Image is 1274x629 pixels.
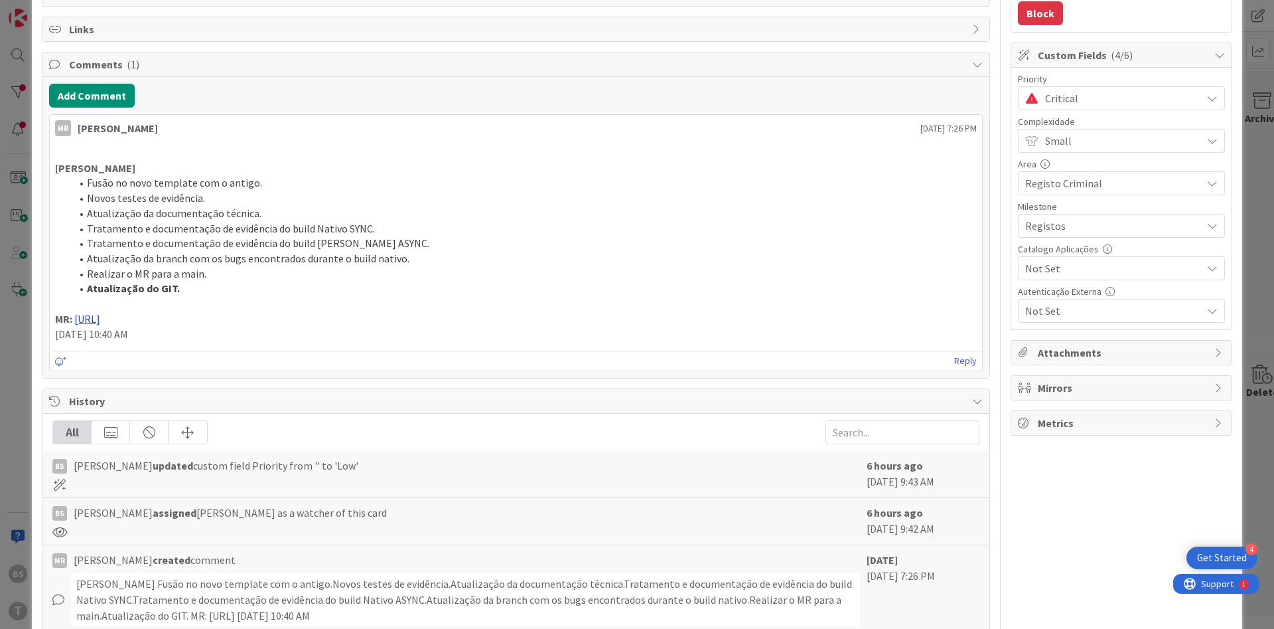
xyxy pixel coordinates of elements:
span: Small [1045,132,1195,150]
div: Area [1018,159,1225,169]
span: Not Set [1025,259,1195,278]
button: Add Comment [49,84,135,108]
span: Fusão no novo template com o antigo. [87,176,262,189]
div: [DATE] 9:43 AM [867,458,979,491]
span: Realizar o MR para a main. [87,267,206,280]
span: Registo Criminal [1025,174,1195,193]
span: [DATE] 7:26 PM [920,122,977,135]
div: 1 [69,5,72,16]
div: Priority [1018,74,1225,84]
span: Not Set [1025,302,1195,320]
input: Search... [825,420,979,444]
div: BS [52,506,67,521]
span: [DATE] 10:40 AM [55,327,128,341]
div: Complexidade [1018,117,1225,126]
button: Block [1018,1,1063,25]
span: [PERSON_NAME] [PERSON_NAME] as a watcher of this card [74,505,387,521]
span: Registos [1025,217,1195,235]
b: 6 hours ago [867,506,923,519]
span: Mirrors [1038,380,1208,396]
div: MR [55,120,71,136]
span: Atualização da documentação técnica. [87,207,261,220]
span: Custom Fields [1038,47,1208,63]
div: [DATE] 7:26 PM [867,552,979,626]
span: Metrics [1038,415,1208,431]
div: [PERSON_NAME] Fusão no novo template com o antigo.Novos testes de evidência.Atualização da docume... [71,573,860,626]
b: assigned [153,506,196,519]
span: Tratamento e documentação de evidência do build [PERSON_NAME] ASYNC. [87,236,429,250]
span: [PERSON_NAME] custom field Priority from '' to 'Low' [74,458,358,474]
a: Reply [954,353,977,369]
span: Critical [1045,89,1195,108]
div: [PERSON_NAME] [78,120,158,136]
b: 6 hours ago [867,459,923,472]
div: Open Get Started checklist, remaining modules: 4 [1186,547,1257,569]
span: Links [69,21,965,37]
span: Comments [69,56,965,72]
div: All [53,421,92,444]
span: Attachments [1038,345,1208,361]
span: Support [28,2,60,18]
strong: Atualização do GIT. [87,282,180,295]
div: MR [52,553,67,568]
span: Novos testes de evidência. [87,191,205,205]
span: ( 1 ) [127,58,139,71]
div: Milestone [1018,202,1225,211]
div: Get Started [1197,551,1247,565]
span: ( 4/6 ) [1111,48,1133,62]
strong: MR: [55,312,72,325]
div: BS [52,459,67,474]
div: Catalogo Aplicações [1018,244,1225,254]
span: Atualização da branch com os bugs encontrados durante o build nativo. [87,252,409,265]
span: Tratamento e documentação de evidência do build Nativo SYNC. [87,222,375,235]
span: [PERSON_NAME] comment [74,552,236,568]
b: [DATE] [867,553,898,567]
span: History [69,393,965,409]
b: updated [153,459,193,472]
div: [DATE] 9:42 AM [867,505,979,538]
div: Autenticação Externa [1018,287,1225,296]
div: 4 [1245,543,1257,555]
b: created [153,553,190,567]
strong: [PERSON_NAME] [55,161,135,175]
a: [URL] [74,312,100,325]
